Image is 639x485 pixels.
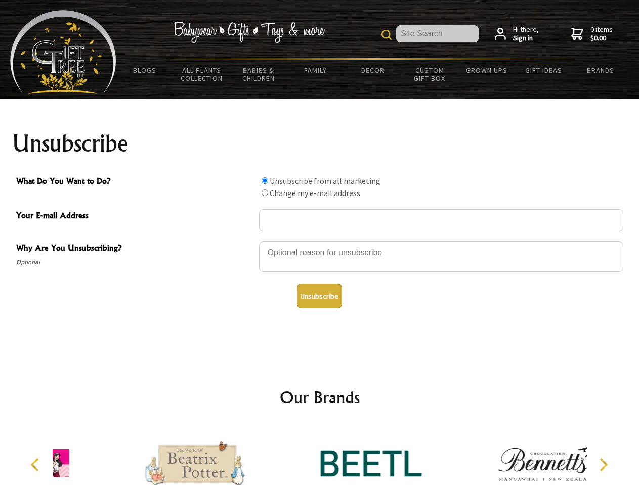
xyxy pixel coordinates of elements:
[572,60,629,81] a: Brands
[259,209,623,231] input: Your E-mail Address
[396,25,479,42] input: Site Search
[495,25,539,43] a: Hi there,Sign in
[458,60,515,81] a: Grown Ups
[401,60,458,89] a: Custom Gift Box
[174,60,231,89] a: All Plants Collection
[116,60,174,81] a: BLOGS
[262,177,268,184] input: What Do You Want to Do?
[513,34,539,43] strong: Sign in
[344,60,401,81] a: Decor
[10,10,116,94] img: Babyware - Gifts - Toys and more...
[592,454,614,476] button: Next
[513,25,539,43] span: Hi there,
[270,176,380,186] label: Unsubscribe from all marketing
[297,284,342,308] button: Unsubscribe
[16,241,254,256] span: Why Are You Unsubscribing?
[16,209,254,224] span: Your E-mail Address
[20,385,619,409] h2: Our Brands
[571,25,613,43] a: 0 items$0.00
[590,25,613,43] span: 0 items
[262,189,268,196] input: What Do You Want to Do?
[173,22,325,43] img: Babywear - Gifts - Toys & more
[287,60,345,81] a: Family
[16,175,254,189] span: What Do You Want to Do?
[381,30,392,40] img: product search
[590,34,613,43] strong: $0.00
[16,256,254,268] span: Optional
[12,131,627,156] h1: Unsubscribe
[515,60,572,81] a: Gift Ideas
[259,241,623,272] textarea: Why Are You Unsubscribing?
[25,454,48,476] button: Previous
[230,60,287,89] a: Babies & Children
[270,188,360,198] label: Change my e-mail address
